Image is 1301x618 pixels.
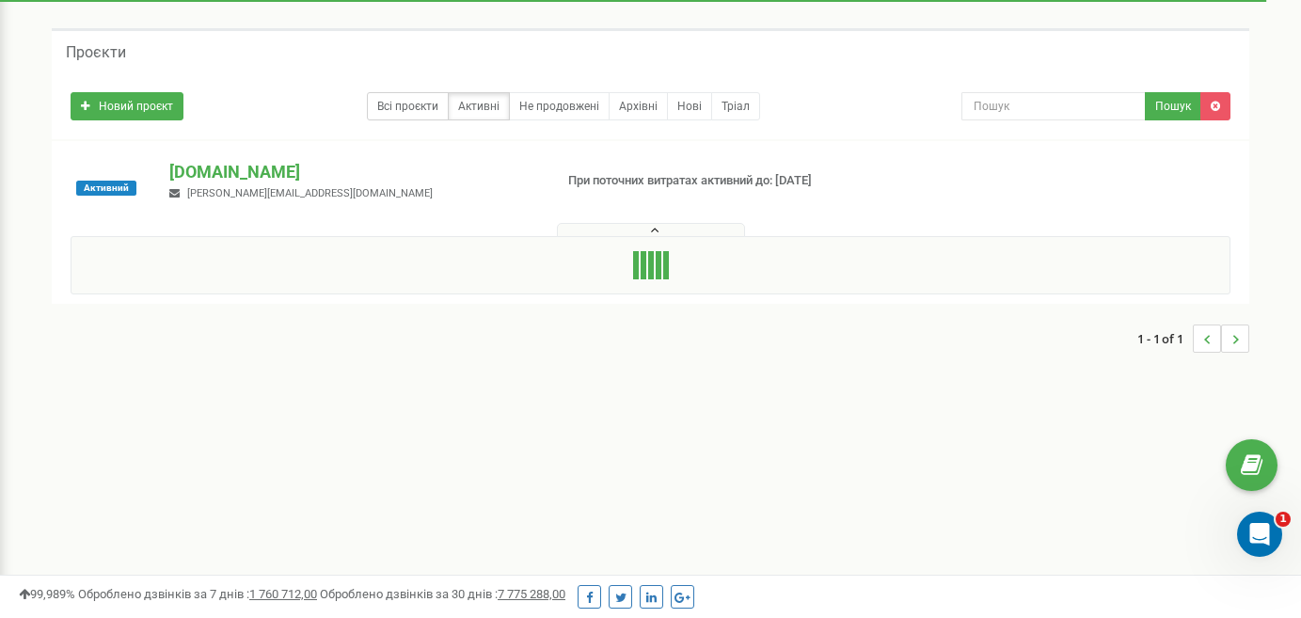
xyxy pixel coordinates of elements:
[1137,306,1249,372] nav: ...
[667,92,712,120] a: Нові
[498,587,565,601] u: 7 775 288,00
[448,92,510,120] a: Активні
[249,587,317,601] u: 1 760 712,00
[320,587,565,601] span: Оброблено дзвінків за 30 днів :
[1145,92,1201,120] button: Пошук
[1276,512,1291,527] span: 1
[19,587,75,601] span: 99,989%
[78,587,317,601] span: Оброблено дзвінків за 7 днів :
[568,172,837,190] p: При поточних витратах активний до: [DATE]
[961,92,1146,120] input: Пошук
[509,92,610,120] a: Не продовжені
[609,92,668,120] a: Архівні
[71,92,183,120] a: Новий проєкт
[367,92,449,120] a: Всі проєкти
[169,160,537,184] p: [DOMAIN_NAME]
[66,44,126,61] h5: Проєкти
[187,187,433,199] span: [PERSON_NAME][EMAIL_ADDRESS][DOMAIN_NAME]
[711,92,760,120] a: Тріал
[1137,325,1193,353] span: 1 - 1 of 1
[1237,512,1282,557] iframe: Intercom live chat
[76,181,136,196] span: Активний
